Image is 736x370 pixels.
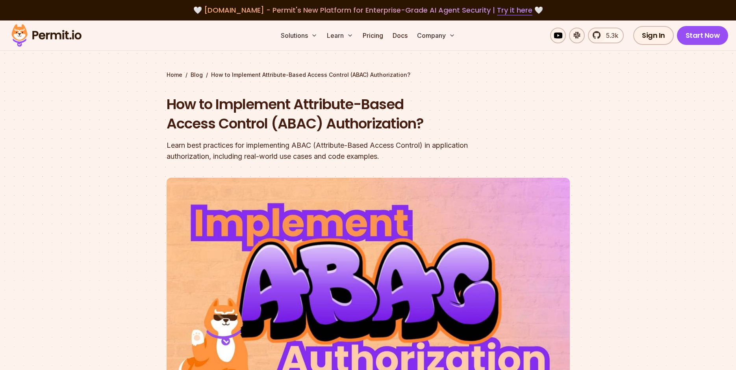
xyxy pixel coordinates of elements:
div: / / [167,71,570,79]
a: Home [167,71,182,79]
a: Start Now [677,26,729,45]
span: 5.3k [601,31,618,40]
button: Solutions [278,28,321,43]
a: 5.3k [588,28,624,43]
a: Blog [191,71,203,79]
div: 🤍 🤍 [19,5,717,16]
button: Learn [324,28,356,43]
div: Learn best practices for implementing ABAC (Attribute-Based Access Control) in application author... [167,140,469,162]
h1: How to Implement Attribute-Based Access Control (ABAC) Authorization? [167,95,469,134]
a: Pricing [360,28,386,43]
a: Sign In [633,26,674,45]
span: [DOMAIN_NAME] - Permit's New Platform for Enterprise-Grade AI Agent Security | [204,5,532,15]
a: Docs [389,28,411,43]
button: Company [414,28,458,43]
a: Try it here [497,5,532,15]
img: Permit logo [8,22,85,49]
